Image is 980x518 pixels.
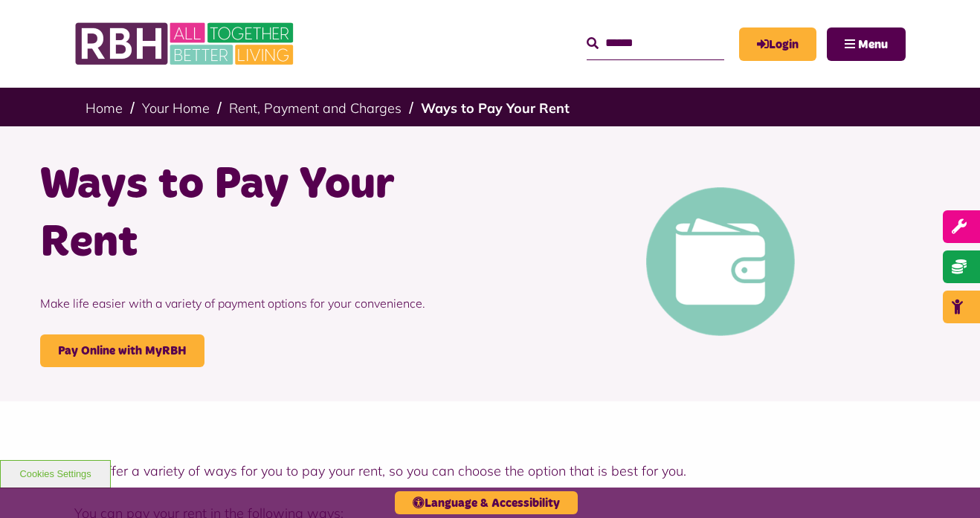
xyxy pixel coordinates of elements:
[827,27,906,61] button: Navigation
[74,15,297,73] img: RBH
[40,156,479,272] h1: Ways to Pay Your Rent
[395,491,578,514] button: Language & Accessibility
[142,100,210,117] a: Your Home
[229,100,402,117] a: Rent, Payment and Charges
[421,100,570,117] a: Ways to Pay Your Rent
[86,100,123,117] a: Home
[74,461,906,481] p: We offer a variety of ways for you to pay your rent, so you can choose the option that is best fo...
[646,187,795,336] img: Pay Rent
[739,27,816,61] a: MyRBH
[40,272,479,334] p: Make life easier with a variety of payment options for your convenience.
[913,451,980,518] iframe: Netcall Web Assistant for live chat
[858,39,888,51] span: Menu
[40,334,204,367] a: Pay Online with MyRBH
